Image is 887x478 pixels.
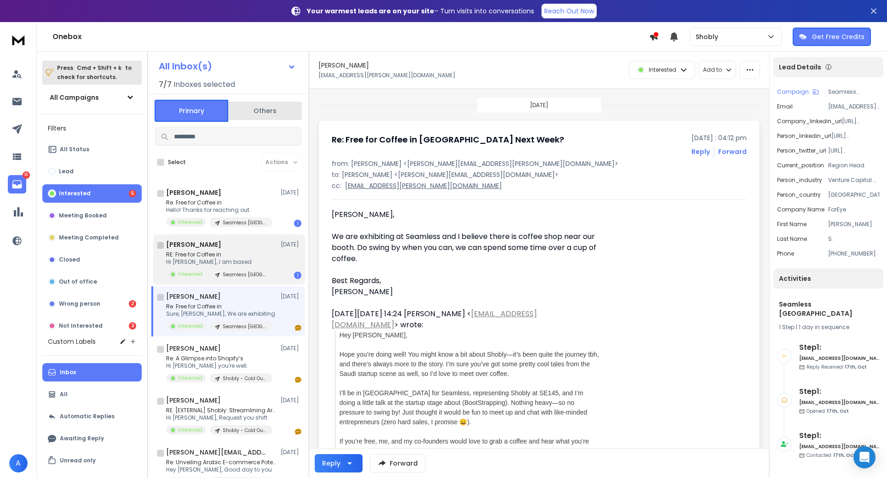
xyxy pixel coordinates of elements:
[9,31,28,48] img: logo
[42,184,142,203] button: Interested5
[166,292,221,301] h1: [PERSON_NAME]
[59,212,107,219] p: Meeting Booked
[59,234,119,241] p: Meeting Completed
[166,466,276,473] p: Hey [PERSON_NAME], Good day to you
[42,429,142,448] button: Awaiting Reply
[59,190,91,197] p: Interested
[168,159,186,166] label: Select
[166,206,272,214] p: Hello! Thanks for reaching out
[129,300,136,307] div: 2
[779,300,878,318] h1: Seamless [GEOGRAPHIC_DATA]
[223,219,267,226] p: Seamless [GEOGRAPHIC_DATA]
[799,342,880,353] h6: Step 1 :
[853,446,875,468] div: Open Intercom Messenger
[151,57,303,75] button: All Inbox(s)
[281,449,301,456] p: [DATE]
[370,454,426,472] button: Forward
[828,147,880,154] p: [URL][DOMAIN_NAME]
[166,240,221,249] h1: [PERSON_NAME]
[60,369,76,376] p: Inbox
[294,220,301,227] div: 1
[223,427,267,434] p: Shobly - Cold Outreach
[129,190,136,197] div: 5
[777,176,822,184] p: person_industry
[42,451,142,470] button: Unread only
[332,159,747,168] p: from: [PERSON_NAME] <[PERSON_NAME][EMAIL_ADDRESS][PERSON_NAME][DOMAIN_NAME]>
[332,275,600,297] div: Best Regards, [PERSON_NAME]
[166,448,267,457] h1: [PERSON_NAME][EMAIL_ADDRESS][DOMAIN_NAME]
[691,133,747,142] p: [DATE] : 04:12 pm
[178,323,202,330] p: Interested
[166,344,221,353] h1: [PERSON_NAME]
[129,322,136,330] div: 3
[178,375,202,381] p: Interested
[166,258,272,266] p: Hi [PERSON_NAME], I am based
[75,63,123,73] span: Cmd + Shift + k
[332,133,564,146] h1: Re: Free for Coffee in [GEOGRAPHIC_DATA] Next Week?
[777,250,794,257] p: Phone
[806,408,849,415] p: Opened
[155,100,228,122] button: Primary
[806,364,867,370] p: Reply Received
[827,408,849,415] span: 17th, Oct
[42,228,142,247] button: Meeting Completed
[812,32,864,41] p: Get Free Credits
[845,364,867,370] span: 17th, Oct
[42,407,142,426] button: Automatic Replies
[42,88,142,107] button: All Campaigns
[59,256,80,263] p: Closed
[42,122,142,135] h3: Filters
[307,6,434,16] strong: Your warmest leads are on your site
[166,459,276,466] p: Re: Unveiling Arabic E-commerce Potential
[166,396,221,405] h1: [PERSON_NAME]
[42,363,142,381] button: Inbox
[696,32,722,41] p: Shobly
[828,206,880,213] p: FarEye
[166,407,276,414] p: RE: [EXTERNAL] Shobly: Streamlining Arabic
[828,176,880,184] p: Venture Capital & Private Equity
[793,28,871,46] button: Get Free Credits
[777,191,821,199] p: person_country
[166,414,276,421] p: Hi [PERSON_NAME], Request you shift
[799,386,880,397] h6: Step 1 :
[281,345,301,352] p: [DATE]
[42,295,142,313] button: Wrong person2
[541,4,597,18] a: Reach Out Now
[178,219,202,226] p: Interested
[228,101,302,121] button: Others
[52,31,649,42] h1: Onebox
[777,147,826,154] p: person_twitter_url
[281,293,301,300] p: [DATE]
[779,323,795,331] span: 1 Step
[42,317,142,335] button: Not Interested3
[318,72,455,79] p: [EMAIL_ADDRESS][PERSON_NAME][DOMAIN_NAME]
[779,63,821,72] p: Lead Details
[42,385,142,404] button: All
[777,103,793,110] p: Email
[703,66,722,74] p: Add to
[773,268,883,289] div: Activities
[42,140,142,159] button: All Status
[530,102,548,109] p: [DATE]
[9,454,28,472] button: A
[799,355,880,362] h6: [EMAIL_ADDRESS][DOMAIN_NAME]
[833,452,855,459] span: 17th, Oct
[345,181,502,190] p: [EMAIL_ADDRESS][PERSON_NAME][DOMAIN_NAME]
[777,88,809,96] p: Campaign
[281,189,301,196] p: [DATE]
[318,61,369,70] h1: [PERSON_NAME]
[777,118,842,125] p: company_linkedin_url
[828,103,880,110] p: [EMAIL_ADDRESS][PERSON_NAME][DOMAIN_NAME]
[315,454,363,472] button: Reply
[806,452,855,459] p: Contacted
[178,271,202,278] p: Interested
[828,250,880,257] p: [PHONE_NUMBER]
[799,443,880,450] h6: [EMAIL_ADDRESS][DOMAIN_NAME]
[799,430,880,441] h6: Step 1 :
[159,79,172,90] span: 7 / 7
[544,6,594,16] p: Reach Out Now
[831,132,880,140] p: [URL][DOMAIN_NAME]
[59,168,74,175] p: Lead
[178,427,202,433] p: Interested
